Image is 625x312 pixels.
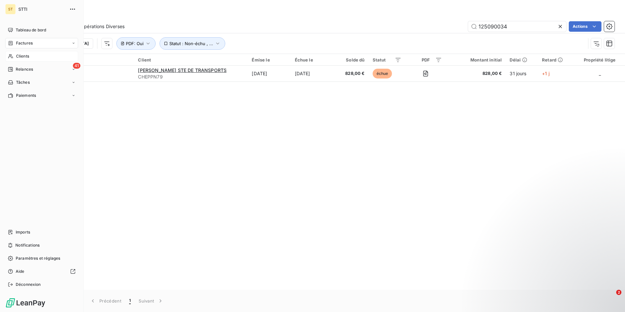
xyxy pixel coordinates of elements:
[616,290,621,295] span: 2
[338,70,365,77] span: 828,00 €
[373,69,392,78] span: échue
[138,67,227,73] span: [PERSON_NAME] STE DE TRANSPORTS
[16,79,30,85] span: Tâches
[409,57,442,62] div: PDF
[252,57,287,62] div: Émise le
[291,66,334,81] td: [DATE]
[506,66,538,81] td: 31 jours
[129,298,131,304] span: 1
[450,57,502,62] div: Montant initial
[80,23,125,30] span: Opérations Diverses
[248,66,291,81] td: [DATE]
[169,41,213,46] span: Statut : Non-échu , ...
[16,93,36,98] span: Paiements
[373,57,402,62] div: Statut
[125,294,135,308] button: 1
[295,57,330,62] div: Échue le
[116,37,156,50] button: PDF: Oui
[73,63,80,69] span: 41
[450,70,502,77] span: 828,00 €
[16,229,30,235] span: Imports
[5,298,46,308] img: Logo LeanPay
[138,57,244,62] div: Client
[16,269,25,274] span: Aide
[5,4,16,14] div: ST
[160,37,225,50] button: Statut : Non-échu , ...
[603,290,618,305] iframe: Intercom live chat
[15,242,40,248] span: Notifications
[135,294,168,308] button: Suivant
[16,27,46,33] span: Tableau de bord
[126,41,144,46] span: PDF : Oui
[16,40,33,46] span: Factures
[16,255,60,261] span: Paramètres et réglages
[86,294,125,308] button: Précédent
[138,74,244,80] span: CHEPPN79
[542,57,571,62] div: Retard
[338,57,365,62] div: Solde dû
[468,21,566,32] input: Rechercher
[16,66,33,72] span: Relances
[5,266,78,277] a: Aide
[579,57,621,62] div: Propriété litige
[542,71,549,76] span: +1 j
[494,249,625,294] iframe: Intercom notifications message
[569,21,601,32] button: Actions
[16,53,29,59] span: Clients
[18,7,65,12] span: STTI
[16,282,41,287] span: Déconnexion
[599,71,601,76] span: _
[510,57,534,62] div: Délai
